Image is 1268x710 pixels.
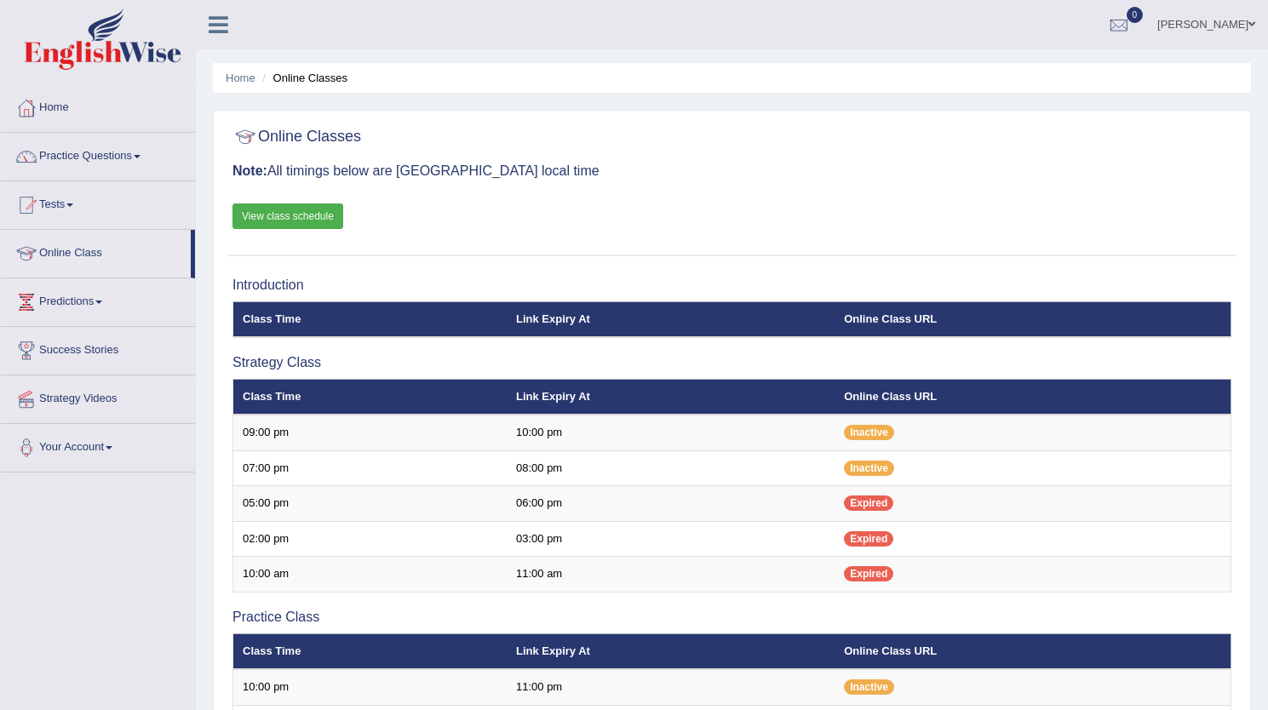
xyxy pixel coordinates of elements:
[1,375,195,418] a: Strategy Videos
[233,301,508,337] th: Class Time
[232,278,1231,293] h3: Introduction
[507,633,835,669] th: Link Expiry At
[1,133,195,175] a: Practice Questions
[233,486,508,522] td: 05:00 pm
[232,610,1231,625] h3: Practice Class
[835,633,1231,669] th: Online Class URL
[233,379,508,415] th: Class Time
[233,557,508,593] td: 10:00 am
[507,557,835,593] td: 11:00 am
[233,521,508,557] td: 02:00 pm
[844,566,893,581] span: Expired
[507,379,835,415] th: Link Expiry At
[844,461,894,476] span: Inactive
[232,163,267,178] b: Note:
[1127,7,1144,23] span: 0
[844,679,894,695] span: Inactive
[1,230,191,272] a: Online Class
[844,425,894,440] span: Inactive
[507,521,835,557] td: 03:00 pm
[507,669,835,705] td: 11:00 pm
[233,633,508,669] th: Class Time
[258,70,347,86] li: Online Classes
[1,278,195,321] a: Predictions
[232,124,361,150] h2: Online Classes
[226,72,255,84] a: Home
[1,424,195,467] a: Your Account
[233,669,508,705] td: 10:00 pm
[1,84,195,127] a: Home
[844,495,893,511] span: Expired
[232,355,1231,370] h3: Strategy Class
[233,415,508,450] td: 09:00 pm
[844,531,893,547] span: Expired
[507,301,835,337] th: Link Expiry At
[835,301,1231,337] th: Online Class URL
[232,163,1231,179] h3: All timings below are [GEOGRAPHIC_DATA] local time
[1,327,195,369] a: Success Stories
[507,486,835,522] td: 06:00 pm
[1,181,195,224] a: Tests
[233,450,508,486] td: 07:00 pm
[232,203,343,229] a: View class schedule
[507,450,835,486] td: 08:00 pm
[507,415,835,450] td: 10:00 pm
[835,379,1231,415] th: Online Class URL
